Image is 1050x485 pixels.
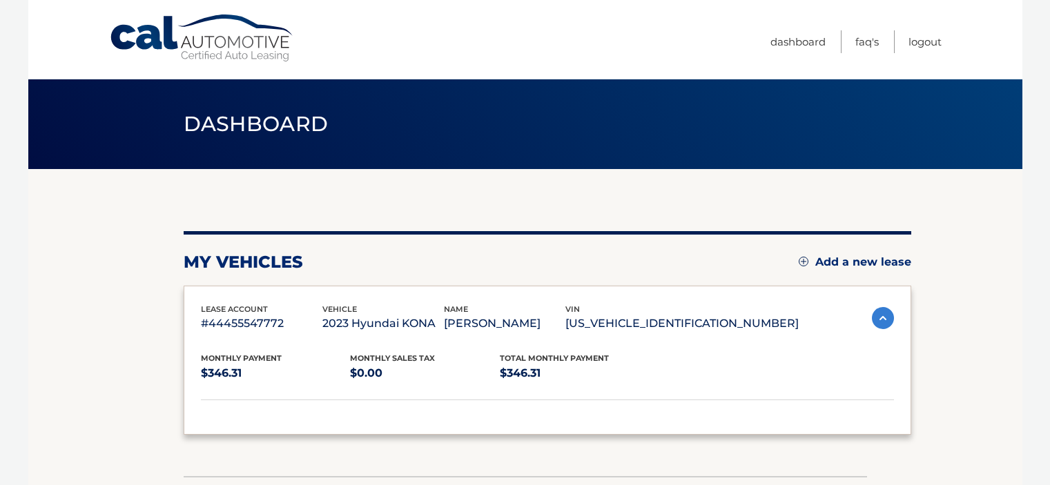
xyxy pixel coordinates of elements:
img: accordion-active.svg [872,307,894,329]
img: add.svg [799,257,808,266]
p: [US_VEHICLE_IDENTIFICATION_NUMBER] [565,314,799,333]
p: [PERSON_NAME] [444,314,565,333]
span: Monthly Payment [201,353,282,363]
span: name [444,304,468,314]
span: vin [565,304,580,314]
p: 2023 Hyundai KONA [322,314,444,333]
a: Cal Automotive [109,14,295,63]
p: #44455547772 [201,314,322,333]
p: $346.31 [500,364,650,383]
a: Dashboard [770,30,826,53]
span: Total Monthly Payment [500,353,609,363]
a: FAQ's [855,30,879,53]
span: vehicle [322,304,357,314]
a: Logout [908,30,942,53]
a: Add a new lease [799,255,911,269]
p: $0.00 [350,364,500,383]
p: $346.31 [201,364,351,383]
span: lease account [201,304,268,314]
span: Enrolled For Auto Pay [221,417,348,430]
h2: my vehicles [184,252,303,273]
span: Dashboard [184,111,329,137]
span: Monthly sales Tax [350,353,435,363]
